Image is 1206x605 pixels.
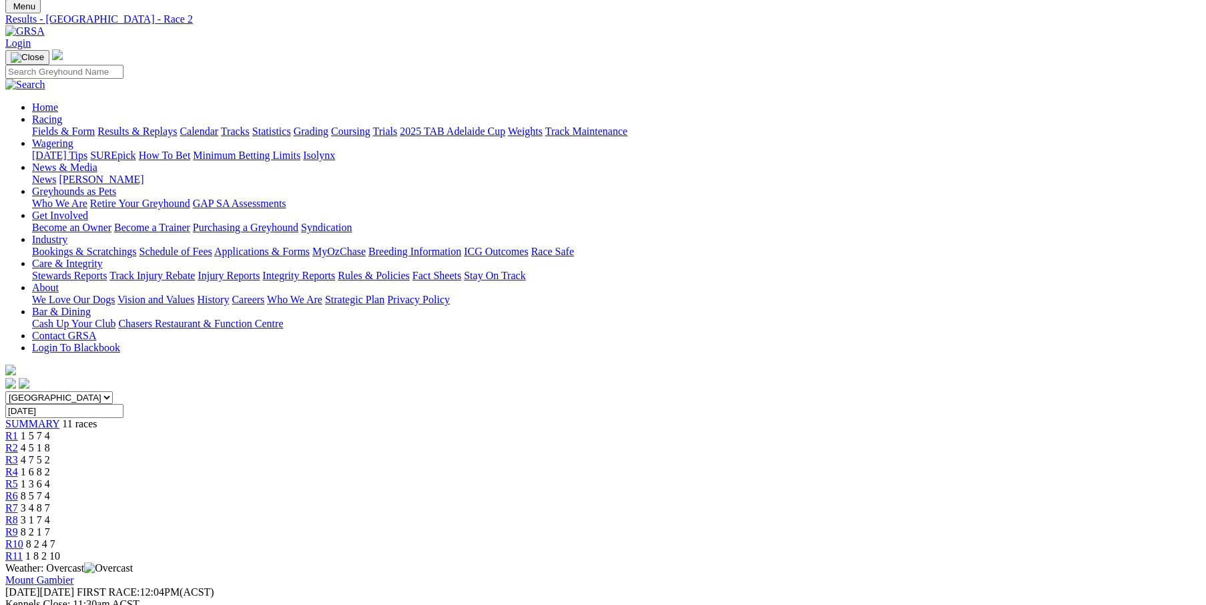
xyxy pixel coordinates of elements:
[5,490,18,501] a: R6
[5,418,59,429] span: SUMMARY
[5,454,18,465] span: R3
[464,270,525,281] a: Stay On Track
[331,126,370,137] a: Coursing
[198,270,260,281] a: Injury Reports
[5,442,18,453] span: R2
[32,138,73,149] a: Wagering
[21,490,50,501] span: 8 5 7 4
[32,270,1201,282] div: Care & Integrity
[5,13,1201,25] a: Results - [GEOGRAPHIC_DATA] - Race 2
[32,126,1201,138] div: Racing
[21,526,50,538] span: 8 2 1 7
[21,502,50,514] span: 3 4 8 7
[21,466,50,477] span: 1 6 8 2
[32,294,1201,306] div: About
[77,586,214,598] span: 12:04PM(ACST)
[387,294,450,305] a: Privacy Policy
[32,330,96,341] a: Contact GRSA
[5,365,16,375] img: logo-grsa-white.png
[5,586,74,598] span: [DATE]
[77,586,139,598] span: FIRST RACE:
[193,198,286,209] a: GAP SA Assessments
[5,430,18,441] a: R1
[32,282,59,293] a: About
[21,430,50,441] span: 1 5 7 4
[252,126,291,137] a: Statistics
[32,318,1201,330] div: Bar & Dining
[5,79,45,91] img: Search
[5,404,123,418] input: Select date
[90,150,135,161] a: SUREpick
[5,574,74,586] a: Mount Gambier
[5,538,23,550] a: R10
[52,49,63,60] img: logo-grsa-white.png
[32,222,111,233] a: Become an Owner
[531,246,573,257] a: Race Safe
[59,174,143,185] a: [PERSON_NAME]
[267,294,322,305] a: Who We Are
[32,174,1201,186] div: News & Media
[19,378,29,389] img: twitter.svg
[32,246,136,257] a: Bookings & Scratchings
[5,526,18,538] a: R9
[32,258,103,269] a: Care & Integrity
[368,246,461,257] a: Breeding Information
[32,294,115,305] a: We Love Our Dogs
[5,37,31,49] a: Login
[32,162,97,173] a: News & Media
[5,378,16,389] img: facebook.svg
[32,126,95,137] a: Fields & Form
[5,50,49,65] button: Toggle navigation
[193,150,300,161] a: Minimum Betting Limits
[13,1,35,11] span: Menu
[21,454,50,465] span: 4 7 5 2
[32,150,1201,162] div: Wagering
[97,126,177,137] a: Results & Replays
[32,234,67,245] a: Industry
[109,270,195,281] a: Track Injury Rebate
[5,502,18,514] a: R7
[193,222,298,233] a: Purchasing a Greyhound
[21,442,50,453] span: 4 5 1 8
[5,65,123,79] input: Search
[90,198,190,209] a: Retire Your Greyhound
[32,342,120,353] a: Login To Blackbook
[5,466,18,477] a: R4
[5,478,18,489] a: R5
[32,198,1201,210] div: Greyhounds as Pets
[464,246,528,257] a: ICG Outcomes
[139,150,191,161] a: How To Bet
[32,270,107,281] a: Stewards Reports
[221,126,250,137] a: Tracks
[5,25,45,37] img: GRSA
[5,550,23,562] a: R11
[26,538,55,550] span: 8 2 4 7
[301,222,352,233] a: Syndication
[508,126,543,137] a: Weights
[32,306,91,317] a: Bar & Dining
[32,102,58,113] a: Home
[5,586,40,598] span: [DATE]
[180,126,218,137] a: Calendar
[232,294,264,305] a: Careers
[338,270,410,281] a: Rules & Policies
[32,114,62,125] a: Racing
[32,186,116,197] a: Greyhounds as Pets
[139,246,212,257] a: Schedule of Fees
[32,174,56,185] a: News
[325,294,384,305] a: Strategic Plan
[312,246,366,257] a: MyOzChase
[5,514,18,526] a: R8
[11,52,44,63] img: Close
[25,550,60,562] span: 1 8 2 10
[114,222,190,233] a: Become a Trainer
